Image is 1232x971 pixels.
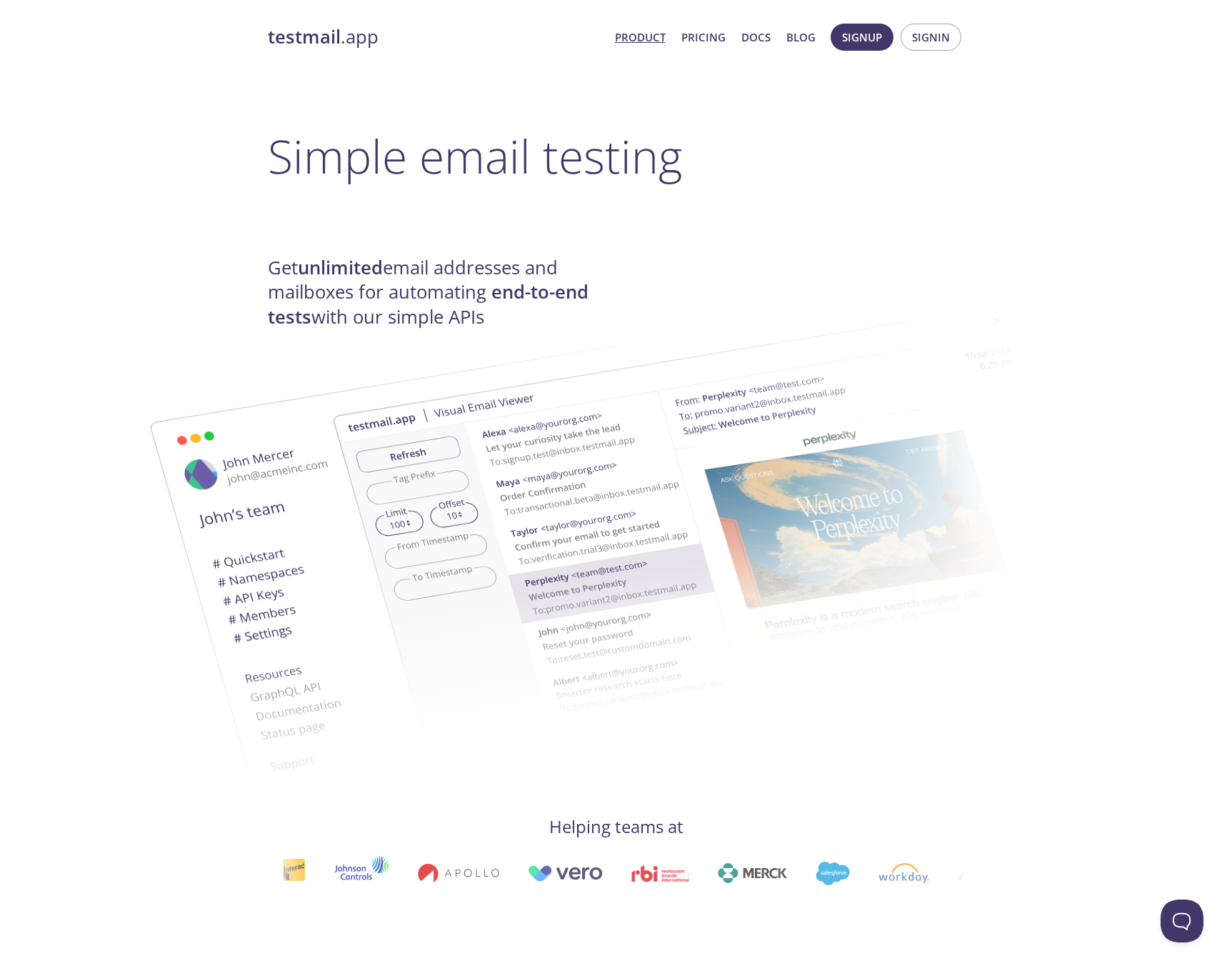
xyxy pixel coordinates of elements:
[274,856,329,890] img: johnsoncontrols
[357,863,439,883] img: apollo
[268,25,604,49] a: testmail.app
[96,331,867,815] img: testmail-email-viewer
[268,815,965,838] h4: Helping teams at
[901,24,961,51] button: Signin
[755,862,789,885] img: salesforce
[898,863,989,883] img: atlassian
[571,865,629,882] img: rbi
[741,28,771,46] a: Docs
[268,256,616,329] h4: Get email addresses and mailboxes for automating with our simple APIs
[615,28,666,46] a: Product
[268,129,965,184] h1: Simple email testing
[681,28,726,46] a: Pricing
[298,255,383,280] strong: unlimited
[1161,900,1203,942] iframe: Help Scout Beacon - Open
[467,865,543,882] img: vero
[268,279,589,329] strong: end-to-end tests
[268,24,341,49] strong: testmail
[786,28,816,46] a: Blog
[657,863,726,883] img: merck
[331,284,1103,768] img: testmail-email-viewer
[912,28,950,46] span: Signin
[842,28,882,46] span: Signup
[831,24,893,51] button: Signup
[818,863,869,883] img: workday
